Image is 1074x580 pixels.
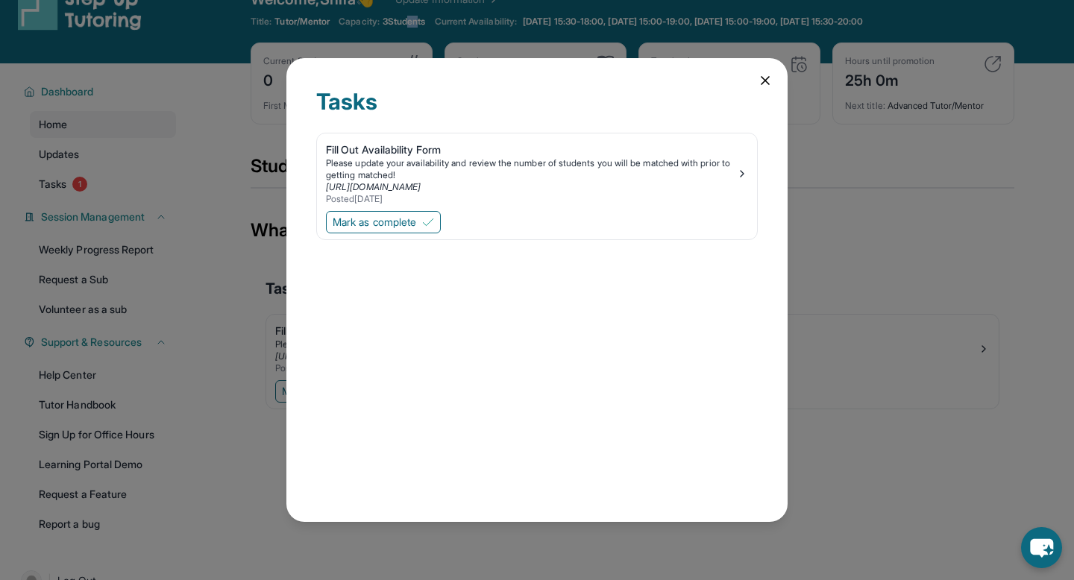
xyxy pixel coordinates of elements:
[326,181,421,192] a: [URL][DOMAIN_NAME]
[1021,527,1062,568] button: chat-button
[422,216,434,228] img: Mark as complete
[326,157,736,181] div: Please update your availability and review the number of students you will be matched with prior ...
[326,142,736,157] div: Fill Out Availability Form
[333,215,416,230] span: Mark as complete
[326,211,441,233] button: Mark as complete
[316,88,758,133] div: Tasks
[317,133,757,208] a: Fill Out Availability FormPlease update your availability and review the number of students you w...
[326,193,736,205] div: Posted [DATE]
